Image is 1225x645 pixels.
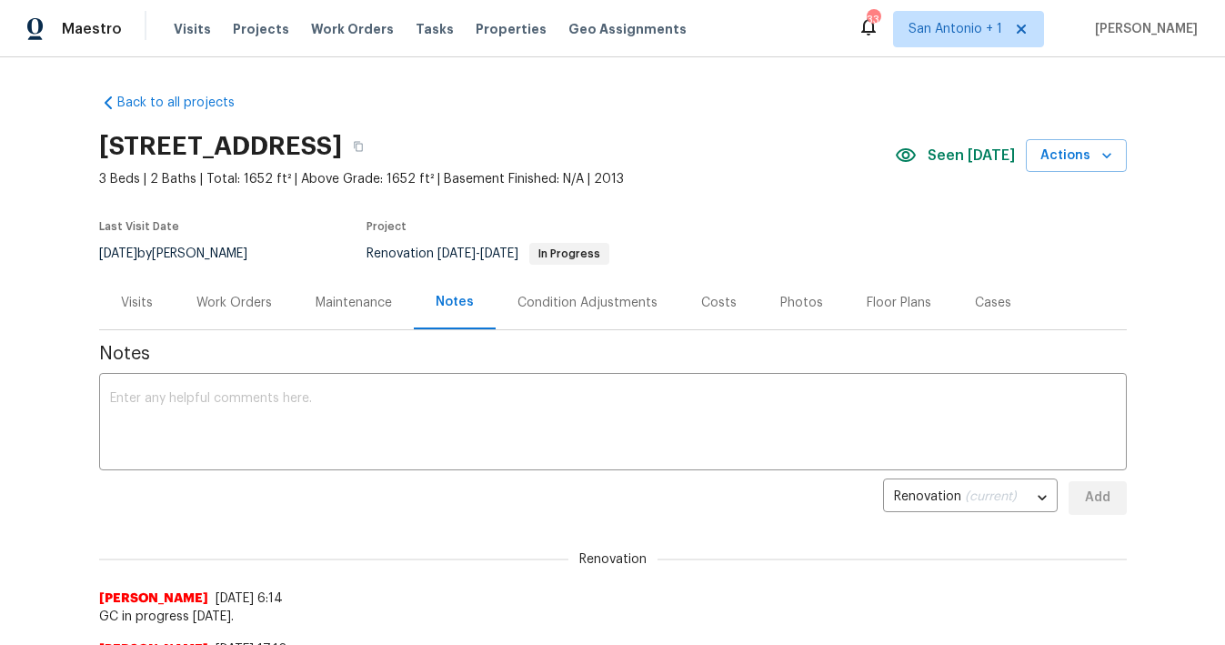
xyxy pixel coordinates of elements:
div: Floor Plans [867,294,931,312]
span: Properties [476,20,547,38]
span: Visits [174,20,211,38]
span: (current) [965,490,1017,503]
span: Maestro [62,20,122,38]
span: [PERSON_NAME] [99,590,208,608]
span: Last Visit Date [99,221,179,232]
div: Cases [975,294,1011,312]
span: Seen [DATE] [928,146,1015,165]
span: Project [366,221,407,232]
div: Photos [780,294,823,312]
span: Geo Assignments [568,20,687,38]
span: 3 Beds | 2 Baths | Total: 1652 ft² | Above Grade: 1652 ft² | Basement Finished: N/A | 2013 [99,170,895,188]
div: by [PERSON_NAME] [99,243,269,265]
span: Projects [233,20,289,38]
div: 33 [867,11,879,29]
span: [DATE] 6:14 [216,592,283,605]
span: GC in progress [DATE]. [99,608,1127,626]
div: Maintenance [316,294,392,312]
span: Renovation [366,247,609,260]
span: [DATE] [480,247,518,260]
span: - [437,247,518,260]
div: Visits [121,294,153,312]
a: Back to all projects [99,94,274,112]
span: [DATE] [99,247,137,260]
div: Renovation (current) [883,476,1058,520]
div: Costs [701,294,737,312]
div: Condition Adjustments [517,294,658,312]
span: Tasks [416,23,454,35]
span: Work Orders [311,20,394,38]
div: Notes [436,293,474,311]
div: Work Orders [196,294,272,312]
span: Actions [1040,145,1112,167]
span: Notes [99,345,1127,363]
h2: [STREET_ADDRESS] [99,137,342,156]
button: Actions [1026,139,1127,173]
span: San Antonio + 1 [909,20,1002,38]
span: [DATE] [437,247,476,260]
span: [PERSON_NAME] [1088,20,1198,38]
span: Renovation [568,550,658,569]
span: In Progress [531,248,607,259]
